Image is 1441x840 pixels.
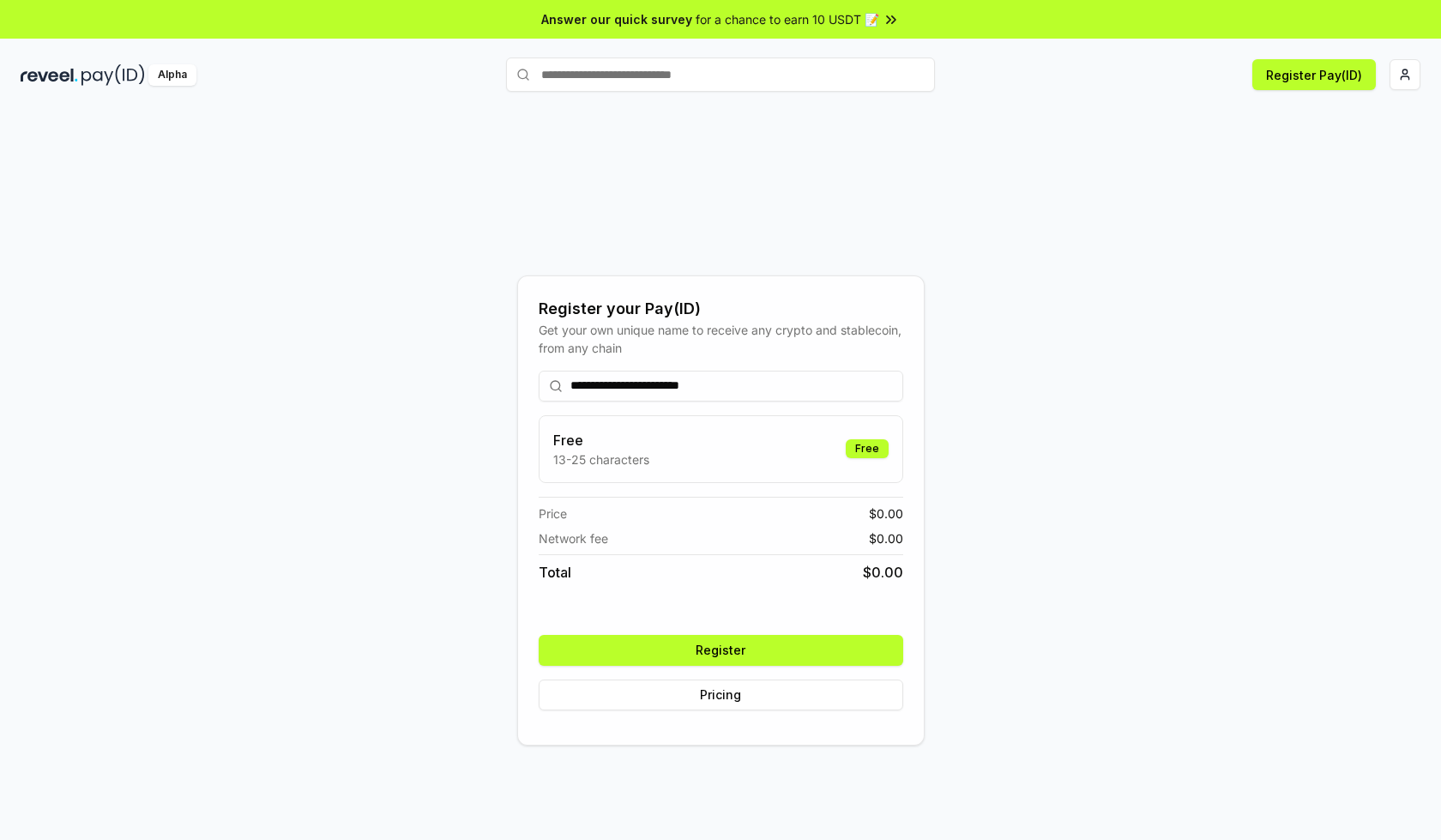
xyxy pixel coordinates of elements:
span: $ 0.00 [869,529,903,547]
div: Alpha [148,64,196,86]
span: Answer our quick survey [541,10,692,28]
img: reveel_dark [21,64,78,86]
span: Total [539,562,571,583]
p: 13-25 characters [553,450,649,468]
span: Network fee [539,529,608,547]
span: for a chance to earn 10 USDT 📝 [696,10,879,28]
h3: Free [553,430,649,450]
div: Get your own unique name to receive any crypto and stablecoin, from any chain [539,321,903,357]
span: Price [539,505,567,523]
img: pay_id [81,64,145,86]
div: Free [846,439,889,458]
button: Pricing [539,680,903,710]
span: $ 0.00 [869,505,903,523]
div: Register your Pay(ID) [539,297,903,321]
span: $ 0.00 [863,562,903,583]
button: Register Pay(ID) [1252,59,1376,90]
button: Register [539,635,903,666]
